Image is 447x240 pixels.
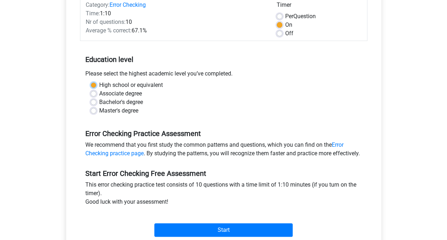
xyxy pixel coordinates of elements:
[86,19,126,25] span: Nr of questions:
[99,98,143,106] label: Bachelor's degree
[85,52,362,67] h5: Education level
[85,129,362,138] h5: Error Checking Practice Assessment
[99,81,163,89] label: High school or equivalent
[80,69,367,81] div: Please select the highest academic level you’ve completed.
[99,89,142,98] label: Associate degree
[86,10,100,17] span: Time:
[80,18,271,26] div: 10
[285,29,293,38] label: Off
[80,181,367,209] div: This error checking practice test consists of 10 questions with a time limit of 1:10 minutes (if ...
[80,9,271,18] div: 1:10
[86,1,110,8] span: Category:
[99,106,138,115] label: Master's degree
[285,21,292,29] label: On
[285,13,293,20] span: Per
[110,1,146,8] a: Error Checking
[85,169,362,178] h5: Start Error Checking Free Assessment
[80,141,367,161] div: We recommend that you first study the common patterns and questions, which you can find on the . ...
[277,1,362,12] div: Timer
[86,27,132,34] span: Average % correct:
[80,26,271,35] div: 67.1%
[285,12,316,21] label: Question
[85,141,344,157] a: Error Checking practice page
[154,223,293,237] input: Start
